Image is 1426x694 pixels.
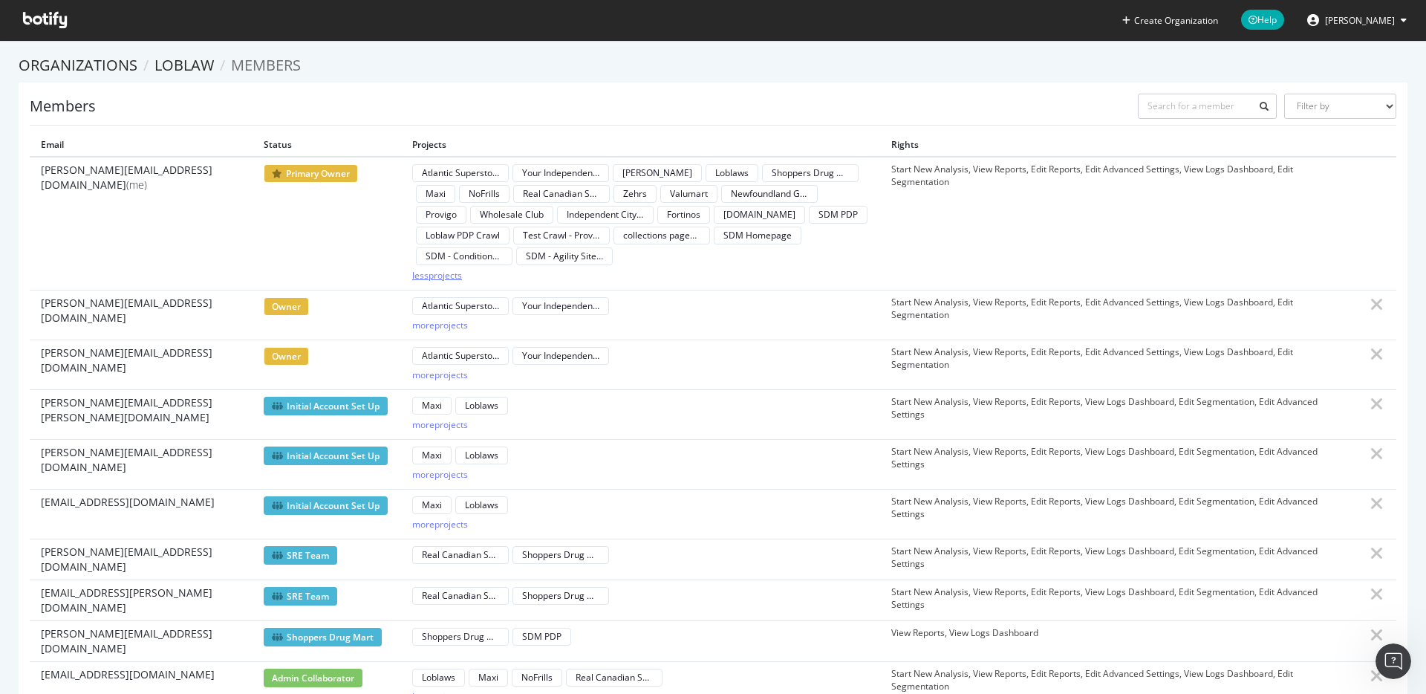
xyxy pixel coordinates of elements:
span: Initial Account Set up [264,496,388,515]
span: SRE Team [264,587,337,606]
a: Wholesale Club [470,208,553,221]
button: Real Canadian Super Store [566,669,662,687]
div: [DOMAIN_NAME] [723,208,795,221]
span: Shoppers Drug Mart [264,628,382,646]
a: Loblaw PDP Crawl [416,229,509,241]
button: Fortinos [657,206,710,224]
a: Valumart [660,187,717,200]
td: Start New Analysis, View Reports, Edit Reports, View Logs Dashboard, Edit Segmentation, Edit Adva... [880,489,1359,539]
button: Provigo [416,206,466,224]
a: Shoppers Drug Mart [412,630,509,643]
span: [PERSON_NAME][EMAIL_ADDRESS][DOMAIN_NAME] [41,346,241,375]
span: [PERSON_NAME][EMAIL_ADDRESS][DOMAIN_NAME] [41,445,241,475]
div: less projects [412,269,462,282]
button: SDM - Conditions Sitemap Crawl [416,247,512,265]
div: Your Independent Grocer [522,166,599,179]
div: NoFrills [469,187,500,200]
div: Valumart [670,187,708,200]
span: Initial Account Set up [264,397,388,415]
div: Fortinos [667,208,700,221]
th: Status [253,133,401,157]
a: Loblaws [455,449,508,461]
a: Maxi [416,187,455,200]
span: primary owner [264,164,358,183]
button: Loblaws [706,164,758,182]
a: Real Canadian Super Store [412,589,509,602]
span: [PERSON_NAME][EMAIL_ADDRESS][DOMAIN_NAME] [41,163,241,192]
div: more projects [412,369,468,381]
td: Start New Analysis, View Reports, Edit Reports, View Logs Dashboard, Edit Segmentation, Edit Adva... [880,580,1359,620]
button: Valumart [660,185,717,203]
a: Shoppers Drug Mart [512,548,609,561]
div: Your Independent Grocer [522,349,599,362]
div: Real Canadian Super Store [422,548,499,561]
button: Shoppers Drug Mart [512,546,609,564]
div: Maxi [478,671,498,684]
span: [PERSON_NAME][EMAIL_ADDRESS][DOMAIN_NAME] [41,626,241,656]
a: Independent City Market [557,208,654,221]
span: admin collaborator [264,669,362,687]
th: Projects [401,133,880,157]
div: Real Canadian Super Store [523,187,600,200]
div: Loblaw PDP Crawl [426,229,500,241]
a: Loblaws [412,671,465,684]
button: Real Canadian Super Store [412,546,509,564]
button: Newfoundland Grocery Stores [721,185,818,203]
button: Your Independent Grocer [512,164,609,182]
button: Atlantic Superstore [412,347,509,365]
button: moreprojects [412,466,468,484]
div: Provigo [426,208,457,221]
button: Your Independent Grocer [512,347,609,365]
div: Shoppers Drug Mart [772,166,849,179]
div: Newfoundland Grocery Stores [731,187,808,200]
a: NoFrills [459,187,509,200]
button: Test Crawl - Provigo Master Store [513,227,610,244]
div: Wholesale Club [480,208,544,221]
div: Loblaws [422,671,455,684]
div: more projects [412,319,468,331]
a: Loblaws [706,166,758,179]
button: SDM Homepage [714,227,801,244]
div: Test Crawl - Provigo Master Store [523,229,600,241]
a: Atlantic Superstore [412,349,509,362]
button: [PERSON_NAME] [613,164,702,182]
div: SDM - Agility Sitemap Crawl [526,250,603,262]
button: lessprojects [412,267,462,285]
div: more projects [412,418,468,431]
div: Atlantic Superstore [422,166,499,179]
button: SDM - Agility Sitemap Crawl [516,247,613,265]
button: NoFrills [459,185,509,203]
button: Create Organization [1121,13,1219,27]
td: Start New Analysis, View Reports, Edit Reports, View Logs Dashboard, Edit Segmentation, Edit Adva... [880,389,1359,439]
td: Start New Analysis, View Reports, Edit Reports, Edit Advanced Settings, View Logs Dashboard, Edit... [880,290,1359,340]
a: SDM PDP [809,208,867,221]
a: collections pages test crawl [613,229,710,241]
a: Maxi [412,449,452,461]
button: Your Independent Grocer [512,297,609,315]
div: Maxi [422,449,442,461]
div: NoFrills [521,671,553,684]
a: Test Crawl - Provigo Master Store [513,229,610,241]
span: [PERSON_NAME][EMAIL_ADDRESS][DOMAIN_NAME] [41,545,241,574]
div: Loblaws [465,499,498,511]
button: Maxi [412,496,452,514]
button: Shoppers Drug Mart [512,587,609,605]
h1: Members [30,98,96,114]
div: SDM PDP [522,630,561,643]
div: more projects [412,468,468,481]
button: Real Canadian Super Store [412,587,509,605]
div: SDM - Conditions Sitemap Crawl [426,250,503,262]
button: Real Canadian Super Store [513,185,610,203]
div: Shoppers Drug Mart [522,589,599,602]
div: SDM Homepage [723,229,792,241]
a: Shoppers Drug Mart [512,589,609,602]
span: (me) [126,178,147,192]
div: Maxi [426,187,446,200]
span: Members [231,55,301,75]
div: Loblaws [715,166,749,179]
button: moreprojects [412,516,468,534]
button: Independent City Market [557,206,654,224]
a: Fortinos [657,208,710,221]
button: Maxi [412,397,452,415]
a: SDM - Agility Sitemap Crawl [516,250,613,262]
